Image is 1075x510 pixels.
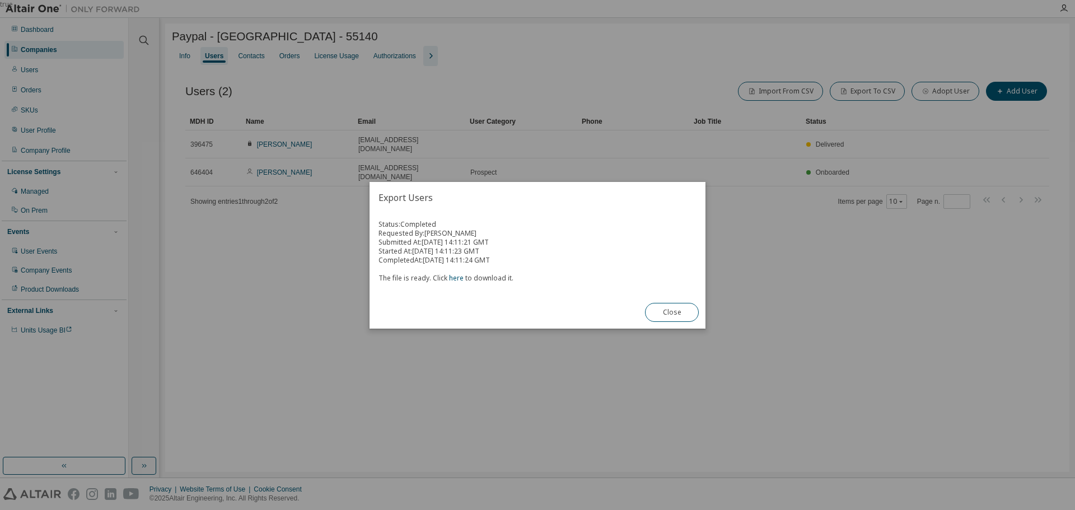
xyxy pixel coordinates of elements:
div: The file is ready. Click to download it. [378,265,697,283]
h2: Export Users [370,182,705,213]
button: Close [645,303,699,322]
div: Status: Completed Requested By: [PERSON_NAME] Started At: [DATE] 14:11:23 GMT Completed At: [DATE... [378,220,697,283]
div: Submitted At: [DATE] 14:11:21 GMT [378,238,697,247]
a: here [449,273,464,283]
